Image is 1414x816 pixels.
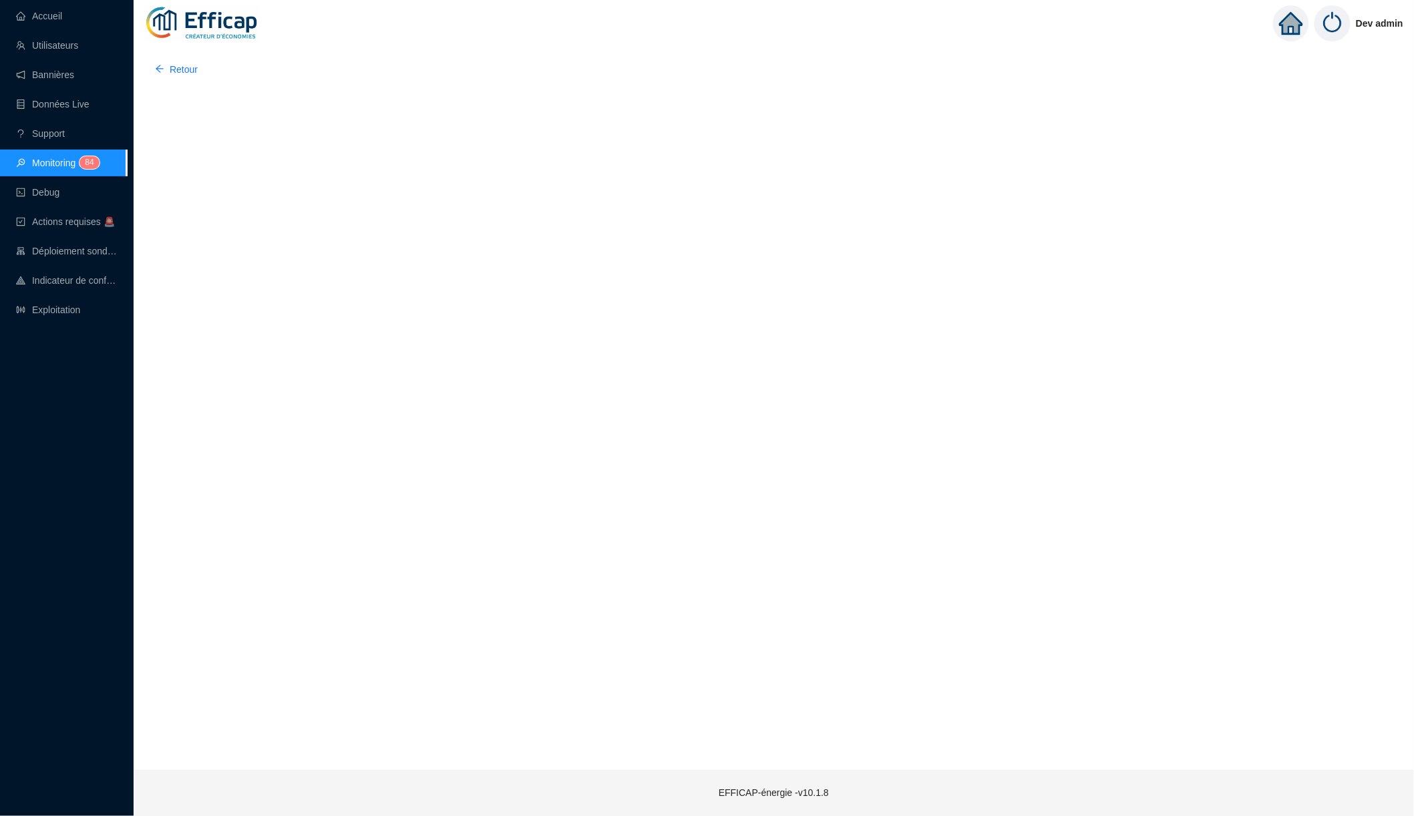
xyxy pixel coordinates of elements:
span: Retour [170,63,198,77]
button: Retour [144,59,208,80]
a: codeDebug [16,187,59,198]
span: arrow-left [155,64,164,73]
a: teamUtilisateurs [16,40,78,51]
a: homeAccueil [16,11,62,21]
a: monitorMonitoring84 [16,158,96,168]
span: 4 [90,158,94,167]
a: clusterDéploiement sondes [16,246,118,256]
a: notificationBannières [16,69,74,80]
a: databaseDonnées Live [16,99,90,110]
a: questionSupport [16,128,65,139]
span: EFFICAP-énergie - v10.1.8 [719,787,829,798]
a: heat-mapIndicateur de confort [16,275,118,286]
span: Actions requises 🚨 [32,216,115,227]
a: slidersExploitation [16,304,80,315]
sup: 84 [79,156,99,169]
span: check-square [16,217,25,226]
img: power [1314,5,1351,41]
span: home [1279,11,1303,35]
span: Dev admin [1356,2,1403,45]
span: 8 [85,158,90,167]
